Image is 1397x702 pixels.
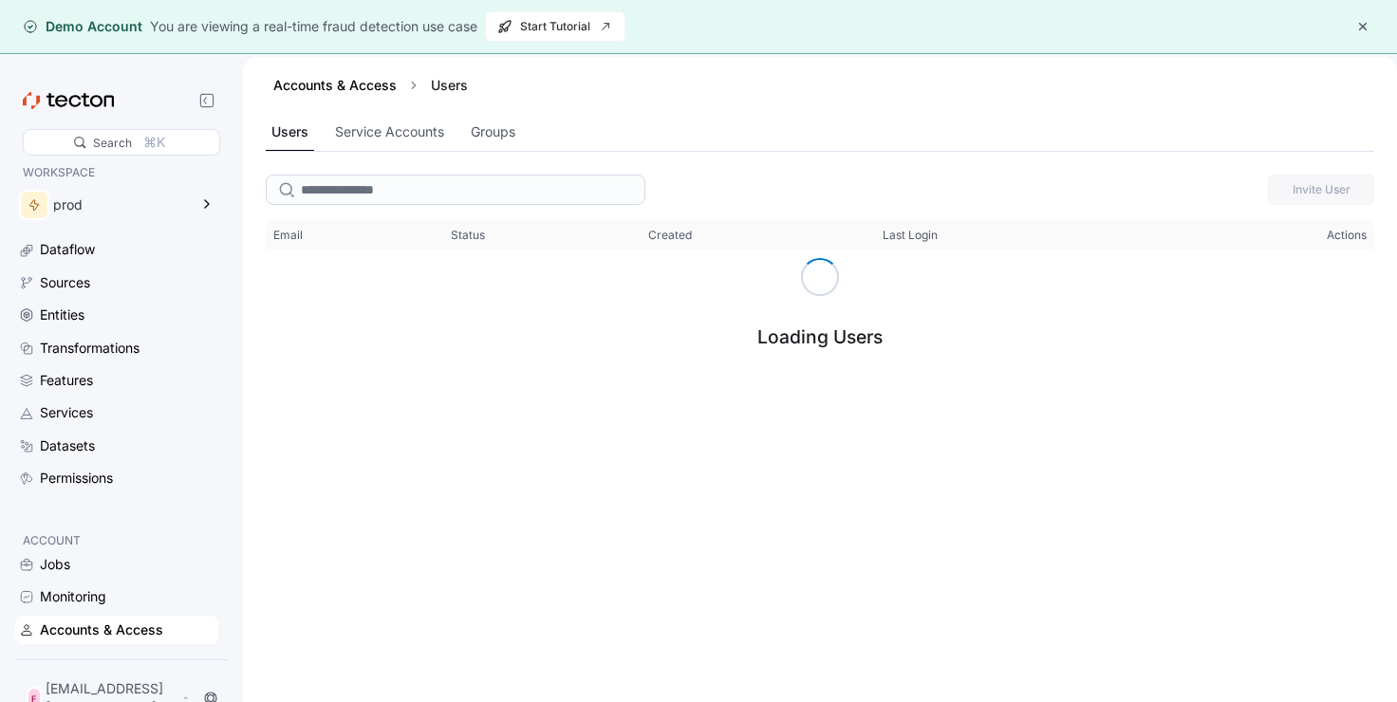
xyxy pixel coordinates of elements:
[40,468,113,489] div: Permissions
[335,121,444,142] div: Service Accounts
[1327,228,1367,243] span: Actions
[15,301,218,329] a: Entities
[497,12,613,41] span: Start Tutorial
[15,616,218,644] a: Accounts & Access
[93,134,132,152] div: Search
[471,121,515,142] div: Groups
[143,132,165,153] div: ⌘K
[1268,175,1374,205] button: Invite User
[273,77,397,93] a: Accounts & Access
[273,228,303,243] span: Email
[40,619,163,640] div: Accounts & Access
[150,16,477,37] div: You are viewing a real-time fraud detection use case
[15,334,218,362] a: Transformations
[15,398,218,427] a: Services
[15,268,218,297] a: Sources
[15,550,218,579] a: Jobs
[23,129,220,156] div: Search⌘K
[423,76,475,95] div: Users
[53,198,188,212] div: prod
[15,235,218,264] a: Dataflow
[15,432,218,460] a: Datasets
[40,305,84,325] div: Entities
[40,272,90,293] div: Sources
[23,163,211,182] p: WORKSPACE
[23,17,142,36] div: Demo Account
[23,531,211,550] p: ACCOUNT
[485,11,625,42] button: Start Tutorial
[40,554,70,575] div: Jobs
[15,582,218,611] a: Monitoring
[15,366,218,395] a: Features
[451,228,485,243] span: Status
[40,338,140,359] div: Transformations
[794,251,847,304] span: Loading
[15,464,218,492] a: Permissions
[40,435,95,456] div: Datasets
[757,325,883,348] div: Loading Users
[40,586,106,607] div: Monitoring
[40,370,93,391] div: Features
[648,228,692,243] span: Created
[40,239,95,260] div: Dataflow
[1280,175,1362,204] span: Invite User
[883,228,938,243] span: Last Login
[271,121,308,142] div: Users
[40,402,93,423] div: Services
